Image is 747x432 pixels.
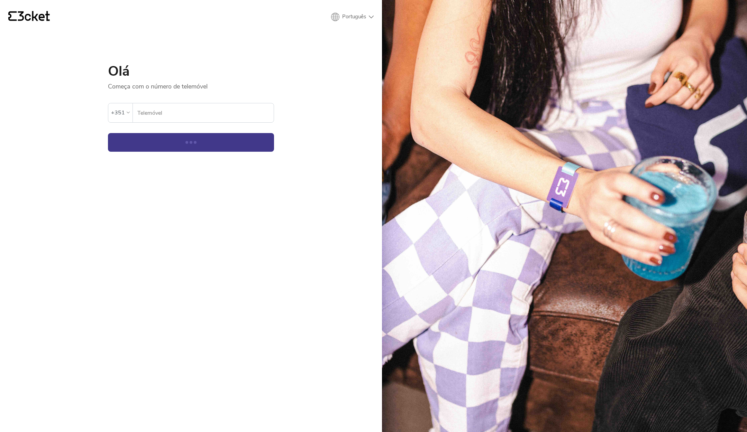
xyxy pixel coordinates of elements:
label: Telemóvel [133,103,274,123]
h1: Olá [108,64,274,78]
button: Continuar [108,133,274,152]
g: {' '} [8,11,17,21]
p: Começa com o número de telemóvel [108,78,274,91]
input: Telemóvel [137,103,274,122]
div: +351 [111,107,125,118]
a: {' '} [8,11,50,23]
